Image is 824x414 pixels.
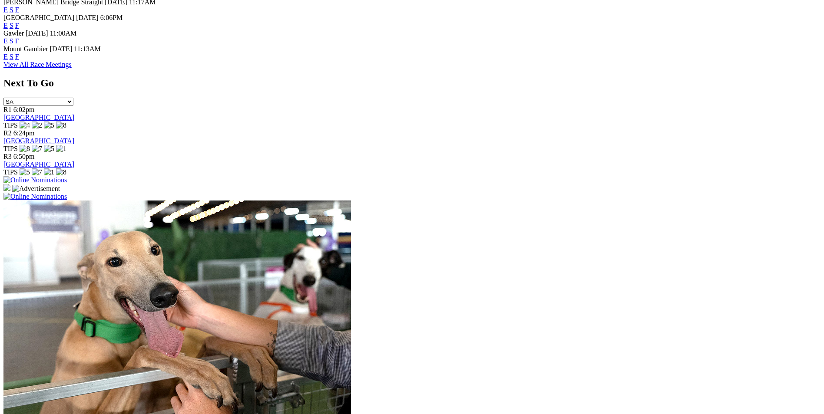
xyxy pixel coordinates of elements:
[74,45,101,53] span: 11:13AM
[3,176,67,184] img: Online Nominations
[3,61,72,68] a: View All Race Meetings
[10,6,13,13] a: S
[56,168,66,176] img: 8
[10,22,13,29] a: S
[100,14,123,21] span: 6:06PM
[3,14,74,21] span: [GEOGRAPHIC_DATA]
[32,145,42,153] img: 7
[3,153,12,160] span: R3
[3,193,67,200] img: Online Nominations
[32,122,42,129] img: 2
[76,14,99,21] span: [DATE]
[15,53,19,60] a: F
[50,45,73,53] span: [DATE]
[44,145,54,153] img: 5
[3,161,74,168] a: [GEOGRAPHIC_DATA]
[3,129,12,137] span: R2
[13,129,35,137] span: 6:24pm
[3,168,18,176] span: TIPS
[44,168,54,176] img: 1
[3,137,74,145] a: [GEOGRAPHIC_DATA]
[20,145,30,153] img: 8
[3,114,74,121] a: [GEOGRAPHIC_DATA]
[3,22,8,29] a: E
[50,30,77,37] span: 11:00AM
[44,122,54,129] img: 5
[3,184,10,191] img: 15187_Greyhounds_GreysPlayCentral_Resize_SA_WebsiteBanner_300x115_2025.jpg
[3,45,48,53] span: Mount Gambier
[20,168,30,176] img: 5
[3,6,8,13] a: E
[3,106,12,113] span: R1
[56,122,66,129] img: 8
[15,22,19,29] a: F
[3,37,8,45] a: E
[15,37,19,45] a: F
[12,185,60,193] img: Advertisement
[15,6,19,13] a: F
[3,77,821,89] h2: Next To Go
[3,53,8,60] a: E
[13,153,35,160] span: 6:50pm
[13,106,35,113] span: 6:02pm
[20,122,30,129] img: 4
[32,168,42,176] img: 7
[3,145,18,152] span: TIPS
[10,53,13,60] a: S
[56,145,66,153] img: 1
[26,30,48,37] span: [DATE]
[3,122,18,129] span: TIPS
[10,37,13,45] a: S
[3,30,24,37] span: Gawler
